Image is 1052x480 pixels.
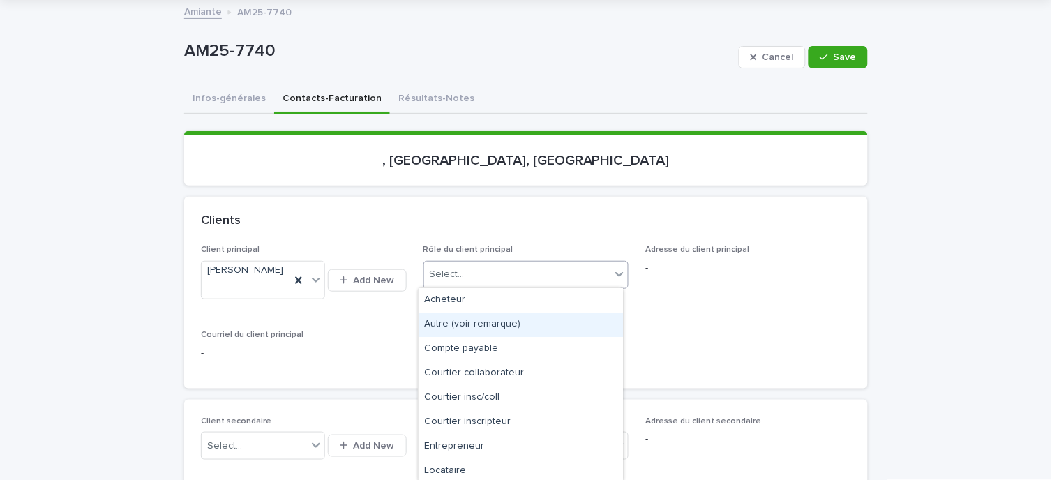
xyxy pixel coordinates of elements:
[201,213,241,229] h2: Clients
[419,313,623,337] div: Autre (voir remarque)
[423,246,513,254] span: Rôle du client principal
[207,439,242,453] div: Select...
[430,267,465,282] div: Select...
[419,361,623,386] div: Courtier collaborateur
[419,386,623,410] div: Courtier insc/coll
[419,435,623,459] div: Entrepreneur
[328,435,406,457] button: Add New
[207,263,283,278] span: [PERSON_NAME]
[809,46,868,68] button: Save
[201,152,851,169] p: , [GEOGRAPHIC_DATA], [GEOGRAPHIC_DATA]
[419,337,623,361] div: Compte payable
[645,417,761,426] span: Adresse du client secondaire
[645,432,851,447] p: -
[645,261,851,276] p: -
[184,85,274,114] button: Infos-générales
[201,417,271,426] span: Client secondaire
[354,441,395,451] span: Add New
[419,410,623,435] div: Courtier inscripteur
[274,85,390,114] button: Contacts-Facturation
[201,246,260,254] span: Client principal
[184,41,733,61] p: AM25-7740
[645,246,749,254] span: Adresse du client principal
[390,85,483,114] button: Résultats-Notes
[419,288,623,313] div: Acheteur
[237,3,292,19] p: AM25-7740
[201,346,407,361] p: -
[739,46,806,68] button: Cancel
[184,3,222,19] a: Amiante
[762,52,794,62] span: Cancel
[354,276,395,285] span: Add New
[201,331,303,339] span: Courriel du client principal
[834,52,857,62] span: Save
[328,269,406,292] button: Add New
